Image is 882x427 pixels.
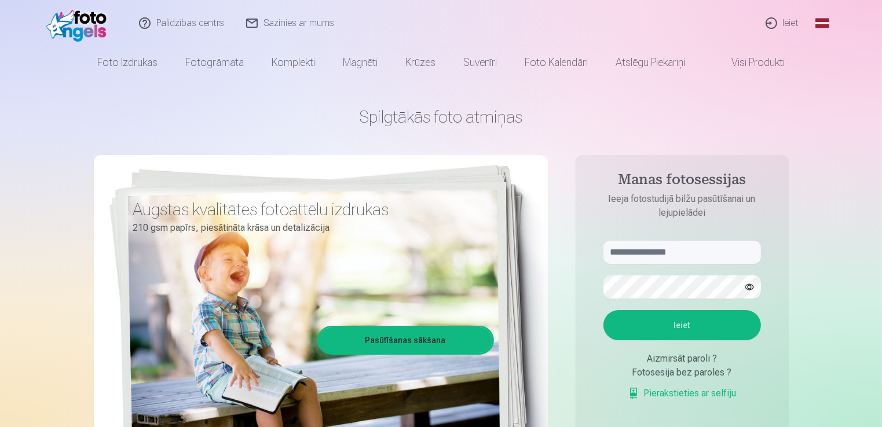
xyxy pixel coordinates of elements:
a: Fotogrāmata [171,46,258,79]
a: Foto izdrukas [83,46,171,79]
a: Pierakstieties ar selfiju [628,386,737,400]
a: Komplekti [258,46,329,79]
a: Visi produkti [699,46,799,79]
h4: Manas fotosessijas [592,171,773,192]
div: Aizmirsāt paroli ? [603,352,761,366]
a: Krūzes [391,46,449,79]
button: Ieiet [603,310,761,340]
h1: Spilgtākās foto atmiņas [94,106,789,127]
a: Atslēgu piekariņi [602,46,699,79]
a: Magnēti [329,46,391,79]
p: 210 gsm papīrs, piesātināta krāsa un detalizācija [133,220,485,236]
div: Fotosesija bez paroles ? [603,366,761,380]
h3: Augstas kvalitātes fotoattēlu izdrukas [133,199,485,220]
a: Foto kalendāri [511,46,602,79]
img: /fa1 [46,5,113,42]
a: Suvenīri [449,46,511,79]
a: Pasūtīšanas sākšana [319,327,492,353]
p: Ieeja fotostudijā bilžu pasūtīšanai un lejupielādei [592,192,773,220]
